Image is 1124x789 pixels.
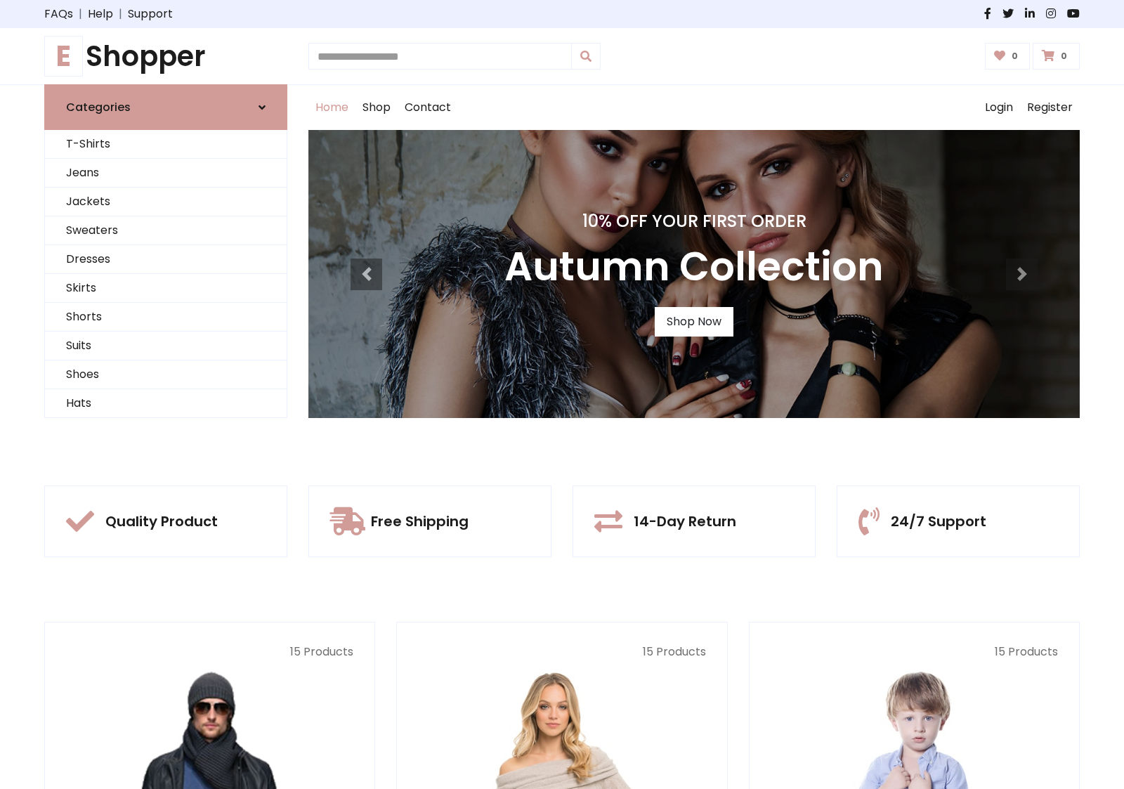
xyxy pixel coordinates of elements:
a: Contact [398,85,458,130]
a: Register [1020,85,1080,130]
span: | [73,6,88,22]
span: 0 [1057,50,1071,63]
a: Jackets [45,188,287,216]
a: Hats [45,389,287,418]
a: Shop [355,85,398,130]
h5: Free Shipping [371,513,469,530]
h6: Categories [66,100,131,114]
p: 15 Products [771,644,1058,660]
h3: Autumn Collection [504,243,884,290]
a: Login [978,85,1020,130]
a: 0 [1033,43,1080,70]
a: Sweaters [45,216,287,245]
span: | [113,6,128,22]
a: Skirts [45,274,287,303]
h5: Quality Product [105,513,218,530]
a: Shoes [45,360,287,389]
span: E [44,36,83,77]
a: EShopper [44,39,287,73]
h5: 24/7 Support [891,513,986,530]
a: Support [128,6,173,22]
a: Suits [45,332,287,360]
a: 0 [985,43,1031,70]
a: Shorts [45,303,287,332]
h4: 10% Off Your First Order [504,211,884,232]
h1: Shopper [44,39,287,73]
a: Dresses [45,245,287,274]
a: T-Shirts [45,130,287,159]
a: FAQs [44,6,73,22]
a: Help [88,6,113,22]
a: Shop Now [655,307,733,337]
p: 15 Products [418,644,705,660]
a: Home [308,85,355,130]
h5: 14-Day Return [634,513,736,530]
span: 0 [1008,50,1021,63]
a: Jeans [45,159,287,188]
p: 15 Products [66,644,353,660]
a: Categories [44,84,287,130]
